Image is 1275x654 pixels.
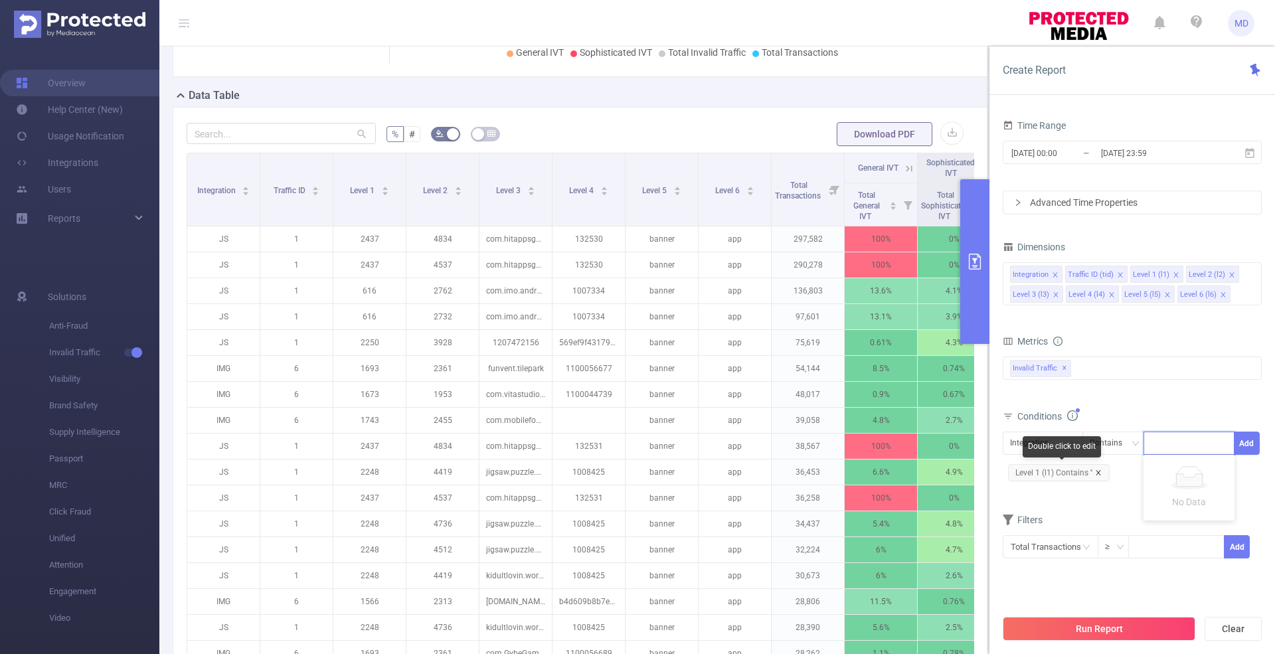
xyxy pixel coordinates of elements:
i: icon: close [1164,291,1171,299]
div: Sort [242,185,250,193]
p: 569ef9f431794e6781281461bf5a978c [552,330,625,355]
p: 5.6% [845,615,917,640]
p: app [699,408,771,433]
i: icon: caret-down [454,190,462,194]
p: kidultlovin.word.zen [479,615,552,640]
p: banner [626,615,698,640]
span: Supply Intelligence [49,419,159,446]
p: app [699,382,771,407]
i: icon: info-circle [1067,410,1078,421]
p: JS [187,563,260,588]
p: 6 [260,589,333,614]
div: Level 1 (l1) [1133,266,1169,284]
p: 1 [260,304,333,329]
p: 1673 [333,382,406,407]
p: banner [626,485,698,511]
a: Usage Notification [16,123,124,149]
p: banner [626,434,698,459]
i: icon: caret-up [673,185,681,189]
span: MD [1234,10,1248,37]
p: 2732 [406,304,479,329]
li: Level 2 (l2) [1186,266,1239,283]
p: jigsaw.puzzle.game.banana [479,537,552,562]
p: 5.4% [845,511,917,536]
span: Sophisticated IVT [926,158,975,178]
p: IMG [187,408,260,433]
a: Integrations [16,149,98,176]
p: 4.1% [918,278,990,303]
span: Visibility [49,366,159,392]
p: 2248 [333,615,406,640]
p: 6% [845,563,917,588]
span: Dimensions [1003,242,1065,252]
p: 1100056677 [552,356,625,381]
p: 1566 [333,589,406,614]
i: icon: caret-down [746,190,754,194]
p: 100% [845,485,917,511]
p: 100% [845,252,917,278]
button: Clear [1205,617,1262,641]
p: JS [187,330,260,355]
i: icon: caret-up [454,185,462,189]
li: Level 3 (l3) [1010,286,1063,303]
i: icon: caret-up [242,185,250,189]
p: JS [187,459,260,485]
p: 1207472156 [479,330,552,355]
span: # [409,129,415,139]
p: 1008425 [552,615,625,640]
p: 0.67% [918,382,990,407]
p: 4512 [406,537,479,562]
input: End date [1100,144,1207,162]
i: icon: close [1229,272,1235,280]
span: Click Fraud [49,499,159,525]
p: 2.7% [918,408,990,433]
p: 2437 [333,434,406,459]
p: banner [626,252,698,278]
p: app [699,252,771,278]
p: 0% [918,434,990,459]
p: banner [626,304,698,329]
p: 2762 [406,278,479,303]
p: banner [626,278,698,303]
i: icon: caret-down [890,204,897,208]
p: 3928 [406,330,479,355]
span: General IVT [516,47,564,58]
p: app [699,434,771,459]
input: Start date [1010,144,1118,162]
p: app [699,511,771,536]
span: Filters [1003,515,1043,525]
i: icon: caret-up [746,185,754,189]
p: 8.5% [845,356,917,381]
div: Traffic ID (tid) [1068,266,1114,284]
div: icon: rightAdvanced Time Properties [1003,191,1261,214]
p: 4834 [406,226,479,252]
i: icon: caret-up [312,185,319,189]
p: app [699,226,771,252]
button: Download PDF [837,122,932,146]
a: Reports [48,205,80,232]
p: 54,144 [772,356,844,381]
i: icon: close [1173,272,1179,280]
span: Create Report [1003,64,1066,76]
button: Add [1234,432,1260,455]
p: banner [626,537,698,562]
span: Brand Safety [49,392,159,419]
p: JS [187,434,260,459]
div: Contains [1090,432,1132,454]
p: jigsaw.puzzle.game.banana [479,511,552,536]
p: JS [187,226,260,252]
p: 30,673 [772,563,844,588]
span: Passport [49,446,159,472]
p: 1 [260,537,333,562]
button: Add [1224,535,1250,558]
p: 1 [260,563,333,588]
p: 3.9% [918,304,990,329]
p: 1 [260,278,333,303]
p: kidultlovin.word.zen [479,563,552,588]
i: icon: close [1053,291,1059,299]
p: com.mobilefootie.wc2010 [479,408,552,433]
div: Sort [454,185,462,193]
p: 1 [260,485,333,511]
span: Level 2 [423,186,450,195]
i: icon: caret-down [242,190,250,194]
